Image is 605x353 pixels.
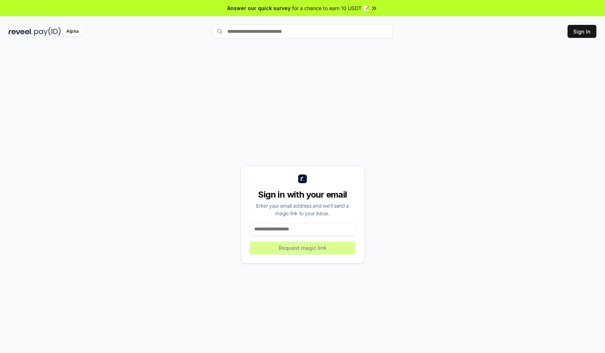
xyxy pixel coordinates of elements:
[34,27,61,36] img: pay_id
[298,175,307,183] img: logo_small
[227,4,291,12] span: Answer our quick survey
[250,202,355,217] div: Enter your email address and we’ll send a magic link to your inbox.
[292,4,369,12] span: for a chance to earn 10 USDT 📝
[568,25,596,38] button: Sign In
[62,27,82,36] div: Alpha
[250,189,355,200] div: Sign in with your email
[9,27,33,36] img: reveel_dark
